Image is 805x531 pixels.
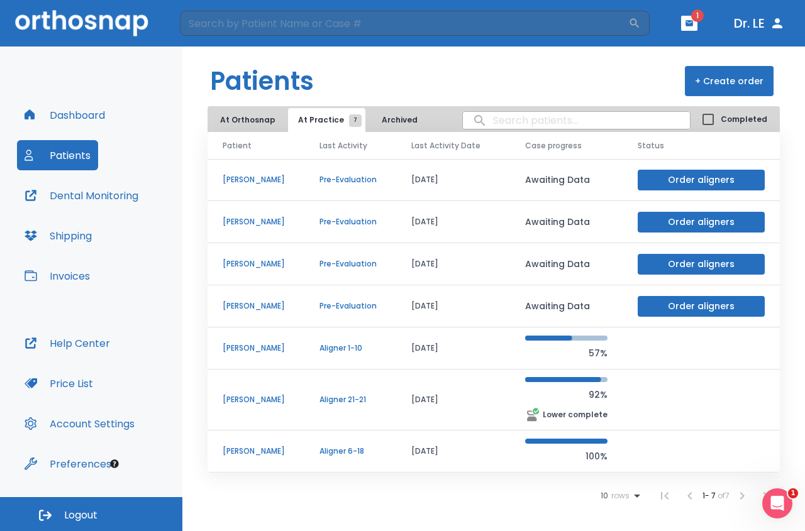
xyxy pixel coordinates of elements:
[396,243,510,285] td: [DATE]
[223,140,252,151] span: Patient
[17,140,98,170] button: Patients
[396,327,510,370] td: [DATE]
[525,298,608,314] p: Awaiting Data
[525,256,608,271] p: Awaiting Data
[525,214,608,229] p: Awaiting Data
[396,201,510,243] td: [DATE]
[762,488,792,518] iframe: Intercom live chat
[15,10,148,36] img: Orthosnap
[17,261,97,291] button: Invoices
[319,258,381,270] p: Pre-Evaluation
[396,285,510,327] td: [DATE]
[638,296,765,317] button: Order aligners
[109,458,120,469] div: Tooltip anchor
[319,342,381,354] p: Aligner 1-10
[223,394,289,405] p: [PERSON_NAME]
[601,491,608,500] span: 10
[319,140,367,151] span: Last Activity
[319,216,381,227] p: Pre-Evaluation
[298,114,355,126] span: At Practice
[525,172,608,187] p: Awaiting Data
[691,9,704,22] span: 1
[525,387,608,402] p: 92%
[608,491,630,500] span: rows
[17,221,99,251] button: Shipping
[319,174,381,185] p: Pre-Evaluation
[223,300,289,312] p: [PERSON_NAME]
[64,508,97,522] span: Logout
[788,488,798,498] span: 1
[319,446,381,457] p: Aligner 6-18
[223,174,289,185] p: [PERSON_NAME]
[638,140,664,151] span: Status
[17,449,119,479] button: Preferences
[223,216,289,227] p: [PERSON_NAME]
[721,114,767,125] span: Completed
[396,430,510,473] td: [DATE]
[17,100,113,130] button: Dashboard
[525,140,582,151] span: Case progress
[718,490,730,501] span: of 7
[210,108,427,132] div: tabs
[180,11,628,36] input: Search by Patient Name or Case #
[319,394,381,405] p: Aligner 21-21
[396,370,510,430] td: [DATE]
[638,212,765,233] button: Order aligners
[729,12,790,35] button: Dr. LE
[638,170,765,190] button: Order aligners
[223,258,289,270] p: [PERSON_NAME]
[525,346,608,361] p: 57%
[210,62,314,100] h1: Patients
[223,342,289,354] p: [PERSON_NAME]
[396,159,510,201] td: [DATE]
[638,254,765,275] button: Order aligners
[525,449,608,464] p: 100%
[223,446,289,457] p: [PERSON_NAME]
[17,180,146,211] button: Dental Monitoring
[17,368,101,398] button: Price List
[319,300,381,312] p: Pre-Evaluation
[702,490,718,501] span: 1 - 7
[463,108,690,133] input: search
[17,408,142,439] button: Account Settings
[17,328,118,358] button: Help Center
[368,108,431,132] button: Archived
[685,66,774,96] button: + Create order
[411,140,480,151] span: Last Activity Date
[210,108,286,132] button: At Orthosnap
[543,409,608,420] p: Lower complete
[349,114,362,127] span: 7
